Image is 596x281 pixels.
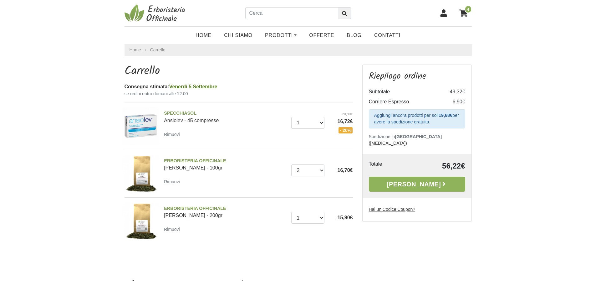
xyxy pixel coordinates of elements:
a: Carrello [150,47,166,52]
td: Corriere Espresso [369,97,440,107]
td: Subtotale [369,87,440,97]
td: 49,32€ [440,87,465,97]
del: 20,90€ [329,112,353,117]
a: ERBORISTERIA OFFICINALE[PERSON_NAME] - 100gr [164,158,287,171]
small: Rimuovi [164,227,180,232]
img: Ansiolev - 45 compresse [122,107,160,145]
a: Rimuovi [164,225,182,233]
strong: 19,68€ [439,113,452,118]
a: ([MEDICAL_DATA]) [369,141,407,146]
a: Home [130,47,141,53]
h1: Carrello [125,65,353,78]
a: [PERSON_NAME] [369,177,465,192]
span: 4 [465,5,472,13]
input: Cerca [245,7,338,19]
h3: Riepilogo ordine [369,71,465,82]
b: [GEOGRAPHIC_DATA] [395,134,442,139]
small: Rimuovi [164,132,180,137]
a: ERBORISTERIA OFFICINALE[PERSON_NAME] - 200gr [164,205,287,218]
a: Chi Siamo [218,29,259,42]
td: 56,22€ [404,160,465,172]
div: Consegna stimata: [125,83,353,91]
span: 16,72€ [329,118,353,125]
div: Aggiungi ancora prodotti per soli per avere la spedizione gratuita. [369,109,465,128]
a: 4 [456,5,472,21]
span: ERBORISTERIA OFFICINALE [164,205,287,212]
a: Home [189,29,218,42]
a: Prodotti [259,29,303,42]
a: Rimuovi [164,130,182,138]
a: Contatti [368,29,407,42]
span: Venerdì 5 Settembre [169,84,217,89]
a: OFFERTE [303,29,340,42]
span: - 20% [339,127,353,133]
nav: breadcrumb [125,44,472,56]
span: ERBORISTERIA OFFICINALE [164,158,287,164]
span: 16,70€ [338,168,353,173]
p: Spedizione in [369,133,465,147]
small: se ordini entro domani alle 12:00 [125,91,353,97]
u: Hai un Codice Coupon? [369,207,415,212]
img: Tisana pancia gonfia - 200gr [122,203,160,240]
span: 15,90€ [338,215,353,220]
a: SPECCHIASOLAnsiolev - 45 compresse [164,110,287,123]
a: Rimuovi [164,178,182,185]
td: Totale [369,160,404,172]
td: 6,90€ [440,97,465,107]
label: Hai un Codice Coupon? [369,206,415,213]
img: Tisana pancia gonfia - 100gr [122,155,160,192]
img: Erboristeria Officinale [125,4,187,23]
span: SPECCHIASOL [164,110,287,117]
small: Rimuovi [164,179,180,184]
a: Blog [340,29,368,42]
